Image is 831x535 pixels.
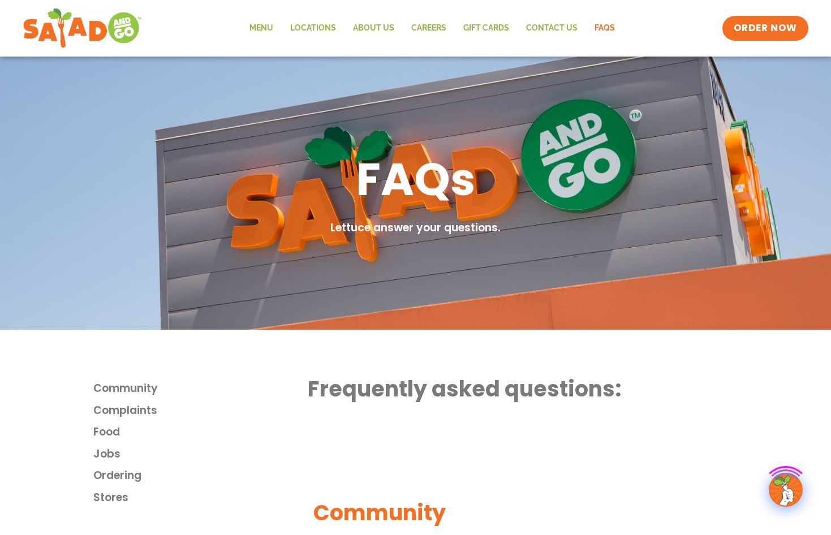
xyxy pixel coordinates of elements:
[586,15,623,41] a: FAQs
[93,490,308,506] a: Stores
[93,403,157,419] span: Complaints
[93,381,158,397] span: Community
[93,424,120,441] span: Food
[330,220,501,236] h2: Lettuce answer your questions.
[722,16,808,41] a: ORDER NOW
[241,15,282,41] a: Menu
[23,6,142,51] img: new-SAG-logo-768×292
[313,499,732,527] h2: Community
[518,15,586,41] a: Contact Us
[93,424,308,441] a: Food
[93,446,120,463] span: Jobs
[93,468,141,484] span: Ordering
[282,15,345,41] a: Locations
[93,490,128,506] span: Stores
[734,21,797,35] span: ORDER NOW
[93,468,308,484] a: Ordering
[93,381,308,397] a: Community
[455,15,518,41] a: GIFT CARDS
[403,15,455,41] a: Careers
[93,403,308,419] a: Complaints
[241,15,623,41] nav: Menu
[308,375,738,403] h2: Frequently asked questions:
[93,446,308,463] a: Jobs
[356,150,476,209] h1: FAQs
[345,15,403,41] a: About Us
